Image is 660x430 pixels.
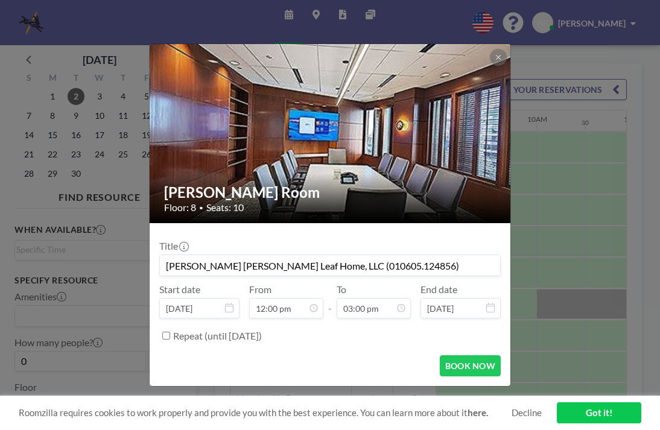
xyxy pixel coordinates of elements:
[557,402,641,423] a: Got it!
[160,255,500,276] input: Alyson's reservation
[512,407,542,419] a: Decline
[440,355,501,376] button: BOOK NOW
[468,407,488,418] a: here.
[159,283,200,296] label: Start date
[199,203,203,212] span: •
[328,288,332,314] span: -
[206,201,244,213] span: Seats: 10
[420,283,457,296] label: End date
[249,283,271,296] label: From
[19,407,512,419] span: Roomzilla requires cookies to work properly and provide you with the best experience. You can lea...
[164,183,497,201] h2: [PERSON_NAME] Room
[173,330,262,342] label: Repeat (until [DATE])
[337,283,346,296] label: To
